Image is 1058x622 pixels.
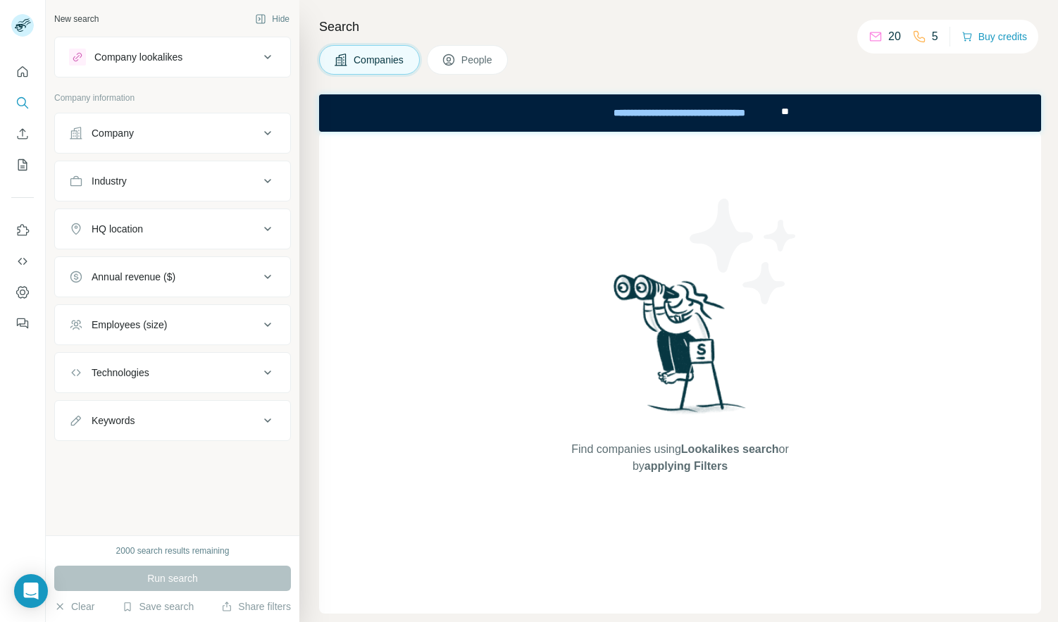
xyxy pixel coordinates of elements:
div: Company lookalikes [94,50,182,64]
button: Share filters [221,599,291,614]
button: Use Surfe on LinkedIn [11,218,34,243]
span: applying Filters [645,460,728,472]
button: Use Surfe API [11,249,34,274]
button: My lists [11,152,34,178]
div: New search [54,13,99,25]
div: Employees (size) [92,318,167,332]
div: Annual revenue ($) [92,270,175,284]
div: 2000 search results remaining [116,545,230,557]
span: Companies [354,53,405,67]
button: Annual revenue ($) [55,260,290,294]
button: Hide [245,8,299,30]
div: Company [92,126,134,140]
button: Company [55,116,290,150]
button: Quick start [11,59,34,85]
span: Find companies using or by [567,441,792,475]
div: HQ location [92,222,143,236]
span: People [461,53,494,67]
iframe: Banner [319,94,1041,132]
p: 20 [888,28,901,45]
div: Industry [92,174,127,188]
button: HQ location [55,212,290,246]
p: 5 [932,28,938,45]
div: Open Intercom Messenger [14,574,48,608]
button: Search [11,90,34,116]
button: Buy credits [961,27,1027,46]
button: Technologies [55,356,290,390]
button: Company lookalikes [55,40,290,74]
img: Surfe Illustration - Stars [680,188,807,315]
img: Surfe Illustration - Woman searching with binoculars [607,270,754,428]
div: Keywords [92,413,135,428]
div: Technologies [92,366,149,380]
button: Keywords [55,404,290,437]
button: Clear [54,599,94,614]
button: Save search [122,599,194,614]
button: Enrich CSV [11,121,34,147]
button: Feedback [11,311,34,336]
button: Employees (size) [55,308,290,342]
button: Dashboard [11,280,34,305]
span: Lookalikes search [681,443,779,455]
button: Industry [55,164,290,198]
p: Company information [54,92,291,104]
h4: Search [319,17,1041,37]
